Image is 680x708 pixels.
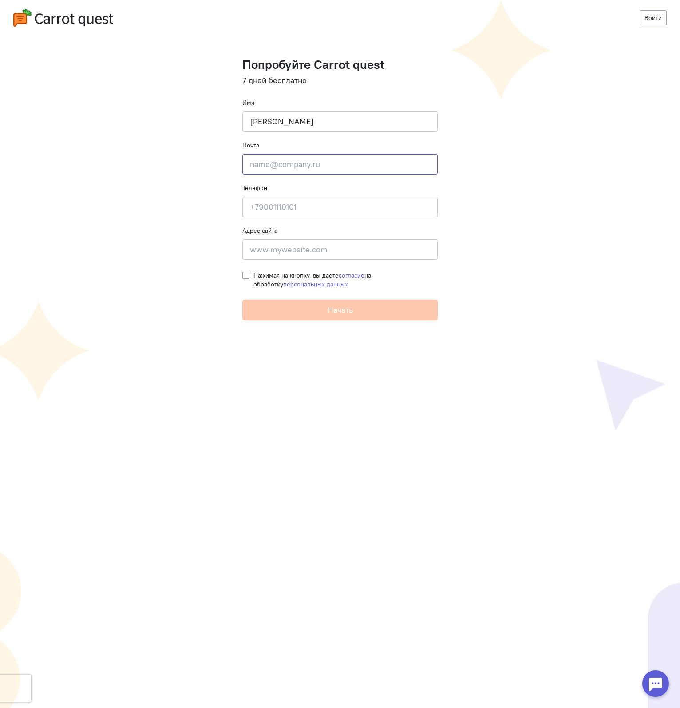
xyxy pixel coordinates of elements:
[253,271,371,288] span: Нажимая на кнопку, вы даете на обработку
[242,197,438,217] input: +79001110101
[242,98,254,107] label: Имя
[242,154,438,175] input: name@company.ru
[13,9,113,27] img: carrot-quest-logo.svg
[283,280,348,288] a: персональных данных
[242,141,259,150] label: Почта
[242,239,438,260] input: www.mywebsite.com
[242,111,438,132] input: Ваше имя
[242,226,277,235] label: Адрес сайта
[242,76,438,85] h4: 7 дней бесплатно
[339,271,364,279] a: согласие
[640,10,667,25] a: Войти
[242,300,438,320] button: Начать
[328,305,353,315] span: Начать
[242,58,438,72] h1: Попробуйте Carrot quest
[242,183,267,192] label: Телефон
